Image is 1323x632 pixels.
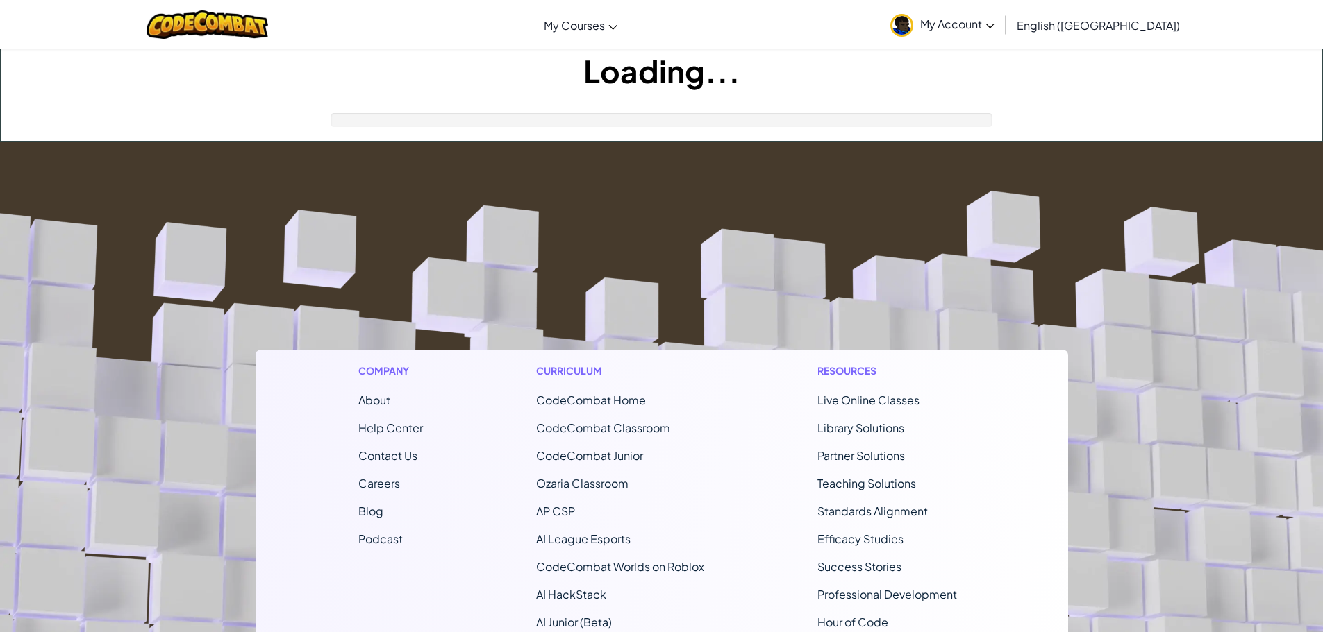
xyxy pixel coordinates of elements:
[536,615,612,629] a: AI Junior (Beta)
[817,504,928,518] a: Standards Alignment
[536,587,606,601] a: AI HackStack
[536,393,646,407] span: CodeCombat Home
[358,364,423,378] h1: Company
[817,615,888,629] a: Hour of Code
[536,364,704,378] h1: Curriculum
[817,448,905,463] a: Partner Solutions
[1017,18,1180,33] span: English ([GEOGRAPHIC_DATA])
[358,504,383,518] a: Blog
[817,559,901,574] a: Success Stories
[147,10,268,39] img: CodeCombat logo
[920,17,995,31] span: My Account
[536,531,631,546] a: AI League Esports
[358,476,400,490] a: Careers
[358,420,423,435] a: Help Center
[817,393,920,407] a: Live Online Classes
[817,476,916,490] a: Teaching Solutions
[358,448,417,463] span: Contact Us
[817,364,965,378] h1: Resources
[536,559,704,574] a: CodeCombat Worlds on Roblox
[536,448,643,463] a: CodeCombat Junior
[536,504,575,518] a: AP CSP
[1,49,1322,92] h1: Loading...
[536,420,670,435] a: CodeCombat Classroom
[358,393,390,407] a: About
[817,587,957,601] a: Professional Development
[358,531,403,546] a: Podcast
[1010,6,1187,44] a: English ([GEOGRAPHIC_DATA])
[544,18,605,33] span: My Courses
[537,6,624,44] a: My Courses
[883,3,1001,46] a: My Account
[817,531,904,546] a: Efficacy Studies
[890,14,913,37] img: avatar
[817,420,904,435] a: Library Solutions
[536,476,629,490] a: Ozaria Classroom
